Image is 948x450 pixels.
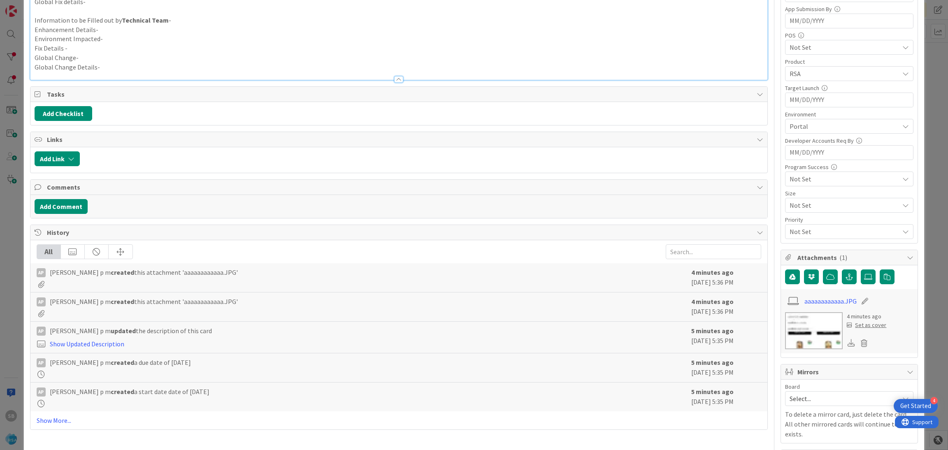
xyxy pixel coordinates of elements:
span: Comments [47,182,753,192]
span: Mirrors [797,367,903,377]
div: Download [847,338,856,348]
span: Attachments [797,253,903,262]
b: 5 minutes ago [691,327,734,335]
input: MM/DD/YYYY [790,146,909,160]
button: Add Comment [35,199,88,214]
div: Ap [37,268,46,277]
input: MM/DD/YYYY [790,14,909,28]
p: Global Change Details- [35,63,764,72]
p: Global Change- [35,53,764,63]
input: MM/DD/YYYY [790,93,909,107]
div: Get Started [900,402,931,410]
a: Show Updated Description [50,340,124,348]
b: created [111,297,134,306]
p: Fix Details - [35,44,764,53]
span: Links [47,135,753,144]
input: Search... [666,244,761,259]
div: Ap [37,358,46,367]
div: Size [785,190,913,196]
p: Enhancement Details- [35,25,764,35]
div: [DATE] 5:36 PM [691,267,761,288]
div: [DATE] 5:36 PM [691,297,761,317]
div: Product [785,59,913,65]
b: created [111,268,134,276]
a: aaaaaaaaaaaa.JPG [804,296,857,306]
span: Tasks [47,89,753,99]
span: [PERSON_NAME] p m a start date date of [DATE] [50,387,209,397]
div: Ap [37,387,46,397]
div: Environment [785,111,913,117]
div: 4 minutes ago [847,312,886,321]
div: Program Success [785,164,913,170]
b: 4 minutes ago [691,268,734,276]
div: All [37,245,61,259]
div: Developer Accounts Req By [785,138,913,144]
span: [PERSON_NAME] p m the description of this card [50,326,212,336]
span: History [47,227,753,237]
div: Priority [785,217,913,223]
span: [PERSON_NAME] p m this attachment 'aaaaaaaaaaaa.JPG' [50,267,238,277]
span: Support [17,1,37,11]
b: updated [111,327,136,335]
div: [DATE] 5:35 PM [691,387,761,407]
span: Board [785,384,800,390]
span: Not Set [790,174,899,184]
span: Portal [790,121,899,131]
div: 4 [930,397,938,404]
div: Target Launch [785,85,913,91]
span: RSA [790,69,899,79]
div: App Submission By [785,6,913,12]
button: Add Link [35,151,80,166]
span: [PERSON_NAME] p m a due date of [DATE] [50,357,191,367]
span: Not Set [790,199,895,211]
b: 5 minutes ago [691,358,734,366]
span: [PERSON_NAME] p m this attachment 'aaaaaaaaaaaa.JPG' [50,297,238,306]
div: Ap [37,327,46,336]
div: Ap [37,297,46,306]
span: Not Set [790,226,895,237]
span: Not Set [790,42,899,52]
b: created [111,358,134,366]
p: Environment Impacted- [35,34,764,44]
b: 5 minutes ago [691,387,734,396]
p: To delete a mirror card, just delete the card. All other mirrored cards will continue to exists. [785,409,913,439]
p: Information to be Filled out by - [35,16,764,25]
div: POS [785,32,913,38]
div: [DATE] 5:35 PM [691,326,761,349]
div: Open Get Started checklist, remaining modules: 4 [894,399,938,413]
div: [DATE] 5:35 PM [691,357,761,378]
span: Select... [790,393,895,404]
b: 4 minutes ago [691,297,734,306]
div: Set as cover [847,321,886,329]
span: ( 1 ) [839,253,847,262]
b: created [111,387,134,396]
button: Add Checklist [35,106,92,121]
strong: Technical Team [122,16,169,24]
a: Show More... [37,415,762,425]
